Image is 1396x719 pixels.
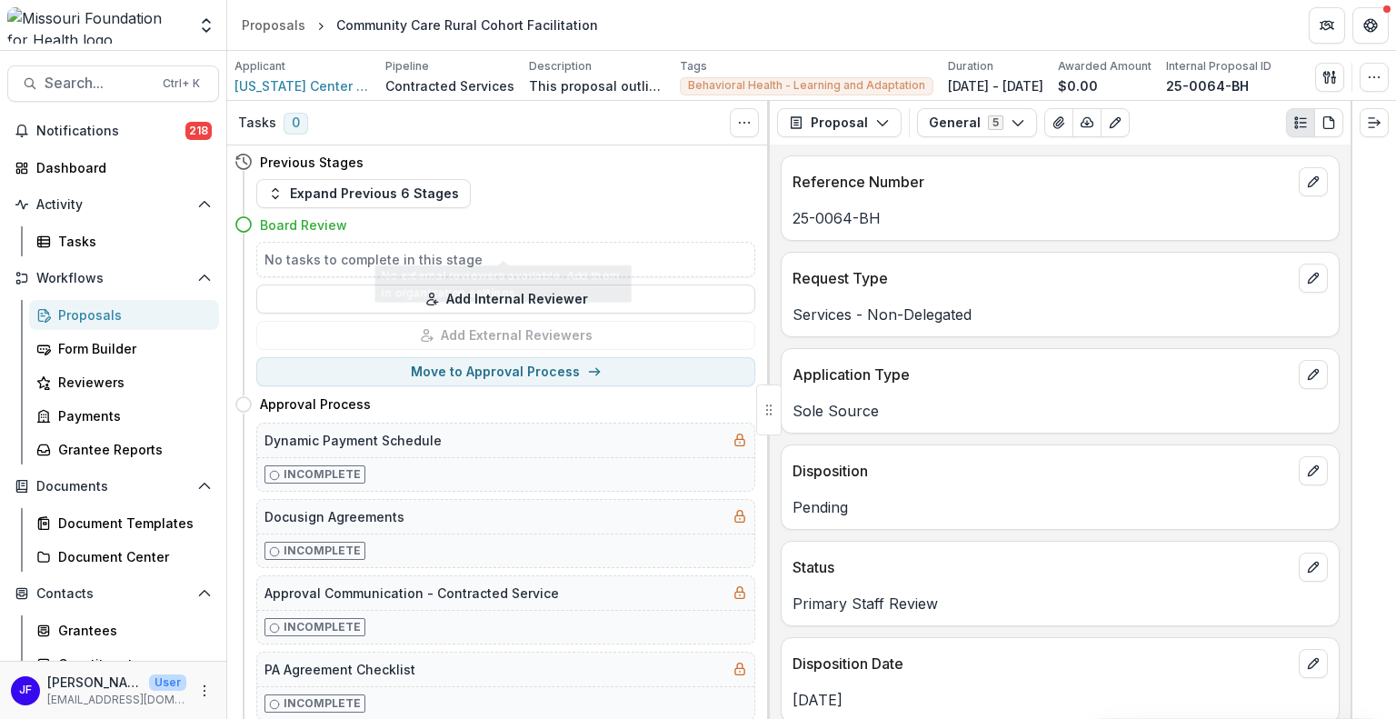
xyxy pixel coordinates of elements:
[7,472,219,501] button: Open Documents
[260,215,347,235] h4: Board Review
[793,304,1328,325] p: Services - Non-Delegated
[242,15,305,35] div: Proposals
[1299,456,1328,485] button: edit
[58,305,204,325] div: Proposals
[1299,167,1328,196] button: edit
[19,684,32,696] div: Jean Freeman-Crawford
[256,179,471,208] button: Expand Previous 6 Stages
[680,58,707,75] p: Tags
[264,507,404,526] h5: Docusign Agreements
[58,440,204,459] div: Grantee Reports
[264,250,747,269] h5: No tasks to complete in this stage
[793,460,1291,482] p: Disposition
[793,171,1291,193] p: Reference Number
[730,108,759,137] button: Toggle View Cancelled Tasks
[194,7,219,44] button: Open entity switcher
[29,401,219,431] a: Payments
[256,357,755,386] button: Move to Approval Process
[793,653,1291,674] p: Disposition Date
[1058,58,1152,75] p: Awarded Amount
[529,76,665,95] p: This proposal outlines MOPHI's approach to facilitating rural behavioral health system transforma...
[58,621,204,640] div: Grantees
[234,12,605,38] nav: breadcrumb
[260,153,364,172] h4: Previous Stages
[1309,7,1345,44] button: Partners
[1299,649,1328,678] button: edit
[793,400,1328,422] p: Sole Source
[7,116,219,145] button: Notifications218
[793,593,1328,614] p: Primary Staff Review
[58,547,204,566] div: Document Center
[47,673,142,692] p: [PERSON_NAME]
[29,367,219,397] a: Reviewers
[777,108,902,137] button: Proposal
[58,373,204,392] div: Reviewers
[793,496,1328,518] p: Pending
[1299,264,1328,293] button: edit
[284,113,308,135] span: 0
[1166,58,1271,75] p: Internal Proposal ID
[36,479,190,494] span: Documents
[29,649,219,679] a: Constituents
[264,660,415,679] h5: PA Agreement Checklist
[529,58,592,75] p: Description
[234,58,285,75] p: Applicant
[234,12,313,38] a: Proposals
[7,7,186,44] img: Missouri Foundation for Health logo
[36,271,190,286] span: Workflows
[793,207,1328,229] p: 25-0064-BH
[58,654,204,674] div: Constituents
[1058,76,1098,95] p: $0.00
[194,680,215,702] button: More
[36,586,190,602] span: Contacts
[58,232,204,251] div: Tasks
[793,267,1291,289] p: Request Type
[284,695,361,712] p: Incomplete
[1299,553,1328,582] button: edit
[1286,108,1315,137] button: Plaintext view
[159,74,204,94] div: Ctrl + K
[47,692,186,708] p: [EMAIL_ADDRESS][DOMAIN_NAME]
[1101,108,1130,137] button: Edit as form
[234,76,371,95] a: [US_STATE] Center for Public Health Excellence
[260,394,371,414] h4: Approval Process
[58,514,204,533] div: Document Templates
[29,434,219,464] a: Grantee Reports
[149,674,186,691] p: User
[36,197,190,213] span: Activity
[45,75,152,92] span: Search...
[948,76,1043,95] p: [DATE] - [DATE]
[29,542,219,572] a: Document Center
[385,76,514,95] p: Contracted Services
[284,619,361,635] p: Incomplete
[185,122,212,140] span: 218
[793,689,1328,711] p: [DATE]
[284,543,361,559] p: Incomplete
[7,579,219,608] button: Open Contacts
[793,364,1291,385] p: Application Type
[29,334,219,364] a: Form Builder
[1299,360,1328,389] button: edit
[7,190,219,219] button: Open Activity
[793,556,1291,578] p: Status
[58,339,204,358] div: Form Builder
[29,615,219,645] a: Grantees
[336,15,598,35] div: Community Care Rural Cohort Facilitation
[917,108,1037,137] button: General5
[385,58,429,75] p: Pipeline
[7,153,219,183] a: Dashboard
[256,321,755,350] button: Add External Reviewers
[7,264,219,293] button: Open Workflows
[1166,76,1249,95] p: 25-0064-BH
[1044,108,1073,137] button: View Attached Files
[688,79,925,92] span: Behavioral Health - Learning and Adaptation
[29,508,219,538] a: Document Templates
[29,226,219,256] a: Tasks
[264,584,559,603] h5: Approval Communication - Contracted Service
[264,431,442,450] h5: Dynamic Payment Schedule
[1352,7,1389,44] button: Get Help
[1314,108,1343,137] button: PDF view
[1360,108,1389,137] button: Expand right
[36,158,204,177] div: Dashboard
